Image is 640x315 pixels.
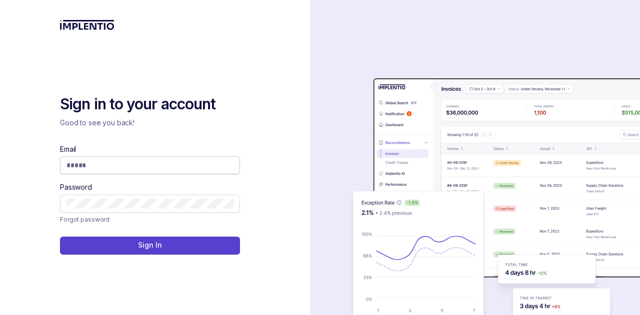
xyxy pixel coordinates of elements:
[60,237,240,255] button: Sign In
[60,20,114,30] img: logo
[60,94,240,114] h2: Sign in to your account
[60,144,76,154] label: Email
[138,240,161,250] p: Sign In
[60,118,240,128] p: Good to see you back!
[60,215,109,225] p: Forgot password
[60,182,92,192] label: Password
[60,215,109,225] a: Link Forgot password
